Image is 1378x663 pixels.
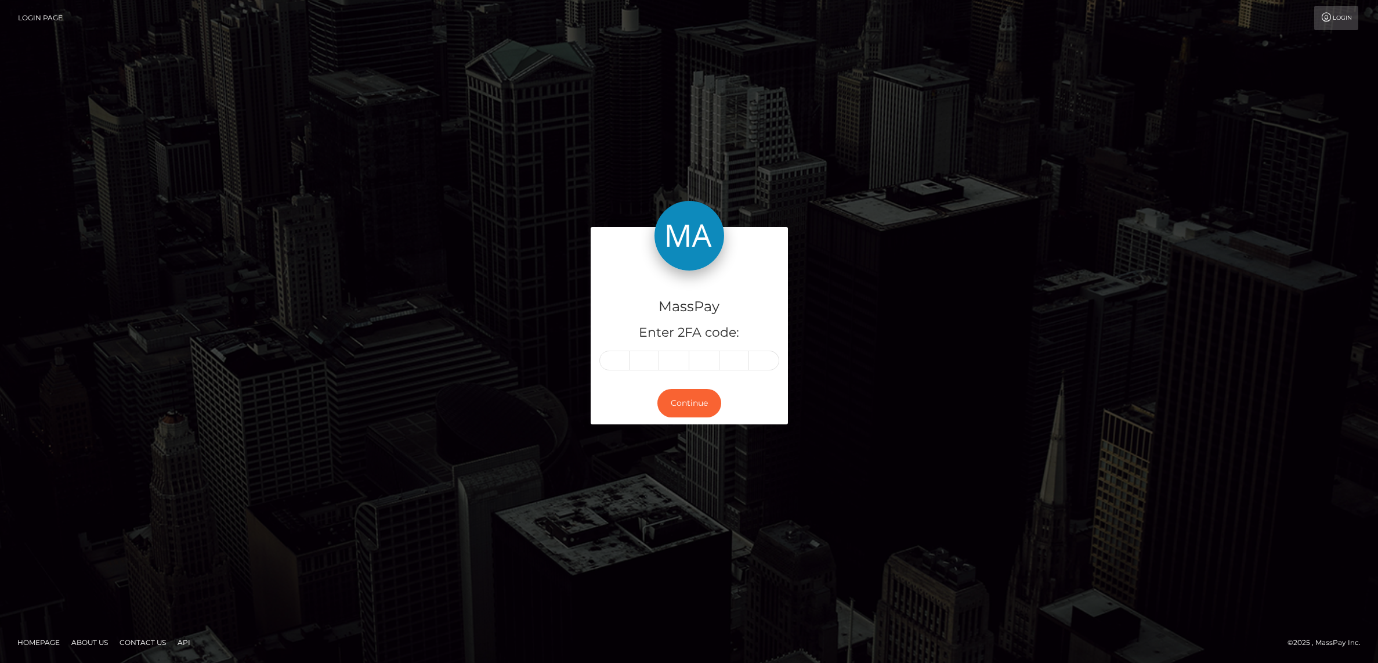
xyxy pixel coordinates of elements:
[173,633,195,651] a: API
[1287,636,1369,649] div: © 2025 , MassPay Inc.
[115,633,171,651] a: Contact Us
[599,324,779,342] h5: Enter 2FA code:
[13,633,64,651] a: Homepage
[654,201,724,271] img: MassPay
[599,297,779,317] h4: MassPay
[657,389,721,417] button: Continue
[67,633,113,651] a: About Us
[18,6,63,30] a: Login Page
[1314,6,1358,30] a: Login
